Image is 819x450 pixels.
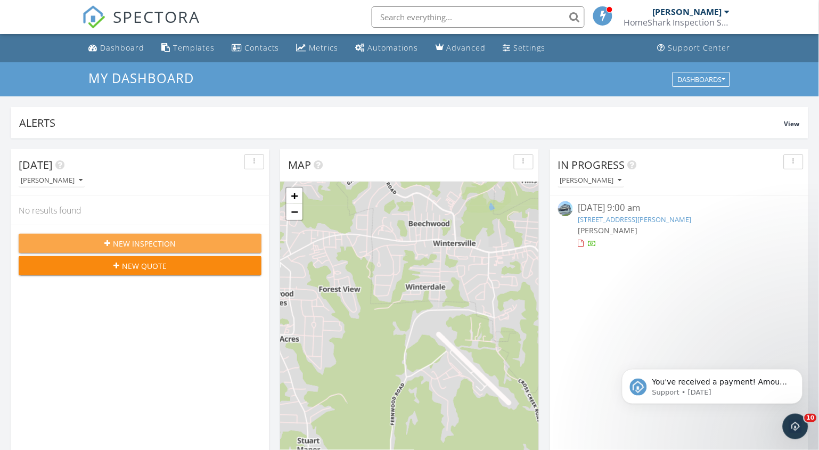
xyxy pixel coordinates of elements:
[653,38,735,58] a: Support Center
[558,201,801,249] a: [DATE] 9:00 am [STREET_ADDRESS][PERSON_NAME] [PERSON_NAME]
[447,43,486,53] div: Advanced
[805,414,817,422] span: 10
[46,41,184,51] p: Message from Support, sent 2d ago
[157,38,219,58] a: Templates
[19,256,261,275] button: New Quote
[82,14,200,37] a: SPECTORA
[578,215,692,224] a: [STREET_ADDRESS][PERSON_NAME]
[286,188,302,204] a: Zoom in
[558,174,624,188] button: [PERSON_NAME]
[606,347,819,421] iframe: Intercom notifications message
[89,69,194,87] span: My Dashboard
[244,43,280,53] div: Contacts
[19,174,85,188] button: [PERSON_NAME]
[668,43,731,53] div: Support Center
[292,38,343,58] a: Metrics
[514,43,546,53] div: Settings
[82,5,105,29] img: The Best Home Inspection Software - Spectora
[84,38,149,58] a: Dashboard
[624,17,730,28] div: HomeShark Inspection Services, LLC
[113,5,200,28] span: SPECTORA
[783,414,808,439] iframe: Intercom live chat
[173,43,215,53] div: Templates
[578,225,638,235] span: [PERSON_NAME]
[677,76,725,83] div: Dashboards
[227,38,284,58] a: Contacts
[351,38,423,58] a: Automations (Basic)
[19,234,261,253] button: New Inspection
[113,238,176,249] span: New Inspection
[368,43,419,53] div: Automations
[558,158,625,172] span: In Progress
[21,177,83,184] div: [PERSON_NAME]
[653,6,722,17] div: [PERSON_NAME]
[431,38,490,58] a: Advanced
[46,31,182,167] span: You've received a payment! Amount $310.00 Fee $10.48 Net $299.52 Transaction # pi_3SBjKlK7snlDGpR...
[784,119,800,128] span: View
[19,116,784,130] div: Alerts
[578,201,781,215] div: [DATE] 9:00 am
[673,72,730,87] button: Dashboards
[560,177,622,184] div: [PERSON_NAME]
[11,196,269,225] div: No results found
[100,43,144,53] div: Dashboard
[372,6,585,28] input: Search everything...
[19,158,53,172] span: [DATE]
[286,204,302,220] a: Zoom out
[122,260,167,272] span: New Quote
[499,38,550,58] a: Settings
[288,158,311,172] span: Map
[309,43,339,53] div: Metrics
[558,201,573,216] img: 9566768%2Fcover_photos%2FrlHjnXiuGTIs8PrWZQ44%2Fsmall.jpg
